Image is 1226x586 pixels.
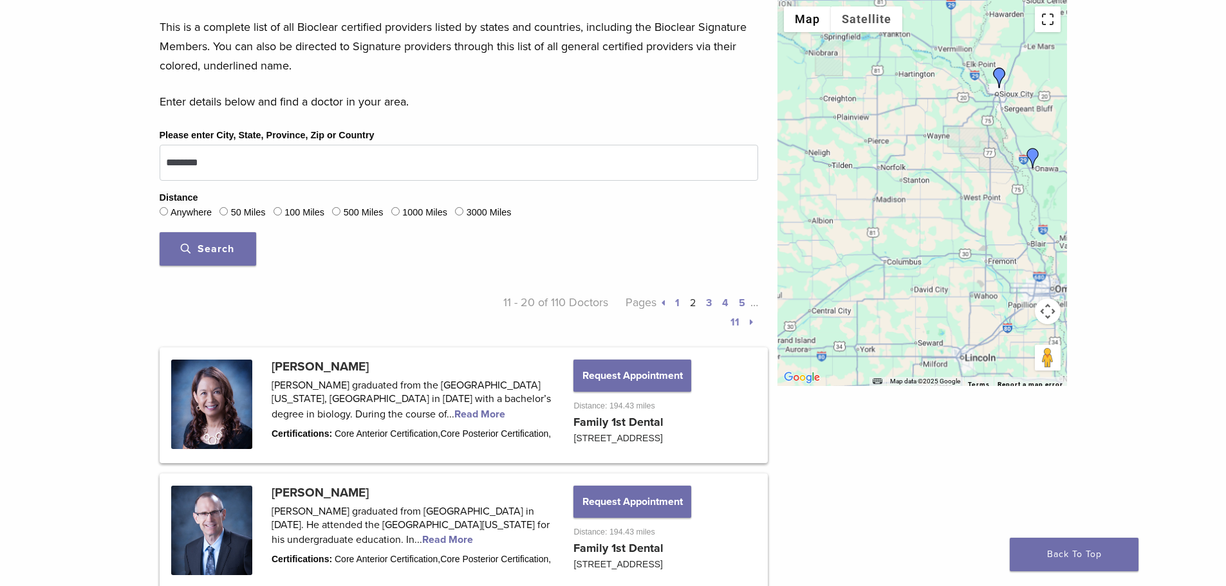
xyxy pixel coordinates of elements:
[459,293,609,331] p: 11 - 20 of 110 Doctors
[1035,6,1061,32] button: Toggle fullscreen view
[690,297,696,309] a: 2
[160,17,758,75] p: This is a complete list of all Bioclear certified providers listed by states and countries, inclu...
[344,206,384,220] label: 500 Miles
[1023,148,1043,169] div: Dr. Sheila Duarte
[573,360,691,392] button: Request Appointment
[831,6,902,32] button: Show satellite imagery
[998,381,1063,388] a: Report a map error
[1035,298,1061,324] button: Map camera controls
[750,295,758,309] span: …
[402,206,447,220] label: 1000 Miles
[781,369,823,386] a: Open this area in Google Maps (opens a new window)
[730,316,739,329] a: 11
[873,377,882,386] button: Keyboard shortcuts
[989,68,1010,88] div: Dr. Kevin Lilly
[467,206,512,220] label: 3000 Miles
[171,206,212,220] label: Anywhere
[784,6,831,32] button: Show street map
[181,243,234,255] span: Search
[722,297,729,309] a: 4
[231,206,266,220] label: 50 Miles
[675,297,680,309] a: 1
[284,206,324,220] label: 100 Miles
[608,293,758,331] p: Pages
[160,232,256,266] button: Search
[706,297,712,309] a: 3
[890,378,960,385] span: Map data ©2025 Google
[739,297,745,309] a: 5
[1010,538,1138,571] a: Back To Top
[160,191,198,205] legend: Distance
[1035,345,1061,371] button: Drag Pegman onto the map to open Street View
[573,486,691,518] button: Request Appointment
[160,92,758,111] p: Enter details below and find a doctor in your area.
[160,129,375,143] label: Please enter City, State, Province, Zip or Country
[968,381,990,389] a: Terms (opens in new tab)
[781,369,823,386] img: Google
